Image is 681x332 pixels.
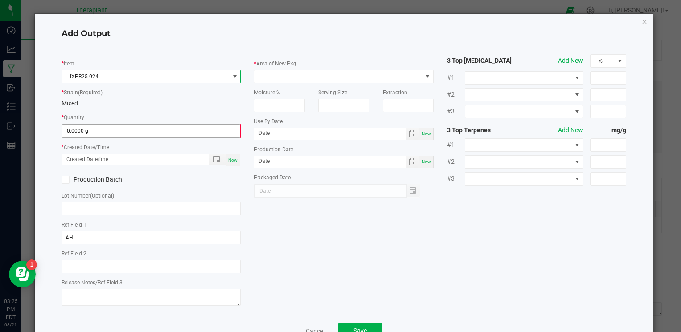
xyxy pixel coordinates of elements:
[447,174,465,183] span: #3
[62,221,86,229] label: Ref Field 1
[256,60,296,68] label: Area of New Pkg
[62,192,114,200] label: Lot Number
[383,89,407,97] label: Extraction
[62,100,78,107] span: Mixed
[62,250,86,258] label: Ref Field 2
[447,56,519,65] strong: 3 Top [MEDICAL_DATA]
[447,73,465,82] span: #1
[590,126,626,135] strong: mg/g
[64,60,74,68] label: Item
[62,70,229,83] span: IXPR25-024
[447,126,519,135] strong: 3 Top Terpenes
[64,143,109,151] label: Created Date/Time
[26,259,37,270] iframe: Resource center unread badge
[254,89,280,97] label: Moisture %
[62,175,144,184] label: Production Batch
[422,131,431,136] span: Now
[209,154,226,165] span: Toggle popup
[558,126,583,135] button: Add New
[591,55,614,67] span: %
[558,56,583,65] button: Add New
[254,156,406,167] input: Date
[447,107,465,116] span: #3
[422,159,431,164] span: Now
[254,146,293,154] label: Production Date
[254,117,283,126] label: Use By Date
[447,90,465,99] span: #2
[90,193,114,199] span: (Optional)
[254,128,406,139] input: Date
[62,279,123,287] label: Release Notes/Ref Field 3
[447,140,465,150] span: #1
[447,157,465,166] span: #2
[62,154,199,165] input: Created Datetime
[406,156,419,168] span: Toggle calendar
[228,158,238,162] span: Now
[64,113,84,121] label: Quantity
[9,261,36,287] iframe: Resource center
[78,89,103,96] span: (Required)
[318,89,347,97] label: Serving Size
[64,89,103,97] label: Strain
[406,128,419,140] span: Toggle calendar
[62,28,626,40] h4: Add Output
[254,174,291,182] label: Packaged Date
